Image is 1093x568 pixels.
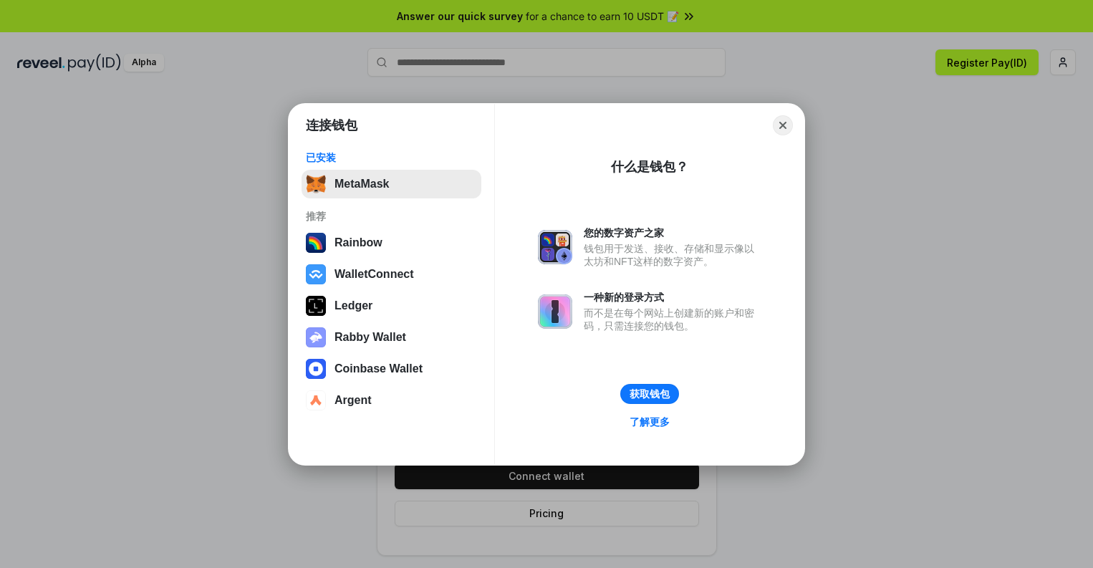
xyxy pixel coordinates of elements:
div: 获取钱包 [630,388,670,400]
img: svg+xml,%3Csvg%20fill%3D%22none%22%20height%3D%2233%22%20viewBox%3D%220%200%2035%2033%22%20width%... [306,174,326,194]
div: Coinbase Wallet [334,362,423,375]
div: 而不是在每个网站上创建新的账户和密码，只需连接您的钱包。 [584,307,761,332]
button: Rabby Wallet [302,323,481,352]
img: svg+xml,%3Csvg%20xmlns%3D%22http%3A%2F%2Fwww.w3.org%2F2000%2Fsvg%22%20fill%3D%22none%22%20viewBox... [538,230,572,264]
button: Close [773,115,793,135]
div: 已安装 [306,151,477,164]
div: 一种新的登录方式 [584,291,761,304]
div: 推荐 [306,210,477,223]
div: Argent [334,394,372,407]
button: Ledger [302,292,481,320]
img: svg+xml,%3Csvg%20xmlns%3D%22http%3A%2F%2Fwww.w3.org%2F2000%2Fsvg%22%20fill%3D%22none%22%20viewBox... [538,294,572,329]
img: svg+xml,%3Csvg%20width%3D%2228%22%20height%3D%2228%22%20viewBox%3D%220%200%2028%2028%22%20fill%3D... [306,359,326,379]
button: MetaMask [302,170,481,198]
button: WalletConnect [302,260,481,289]
h1: 连接钱包 [306,117,357,134]
img: svg+xml,%3Csvg%20xmlns%3D%22http%3A%2F%2Fwww.w3.org%2F2000%2Fsvg%22%20width%3D%2228%22%20height%3... [306,296,326,316]
div: MetaMask [334,178,389,191]
img: svg+xml,%3Csvg%20width%3D%2228%22%20height%3D%2228%22%20viewBox%3D%220%200%2028%2028%22%20fill%3D... [306,264,326,284]
img: svg+xml,%3Csvg%20xmlns%3D%22http%3A%2F%2Fwww.w3.org%2F2000%2Fsvg%22%20fill%3D%22none%22%20viewBox... [306,327,326,347]
button: Rainbow [302,228,481,257]
button: 获取钱包 [620,384,679,404]
button: Coinbase Wallet [302,355,481,383]
div: Rabby Wallet [334,331,406,344]
div: Ledger [334,299,372,312]
a: 了解更多 [621,413,678,431]
img: svg+xml,%3Csvg%20width%3D%2228%22%20height%3D%2228%22%20viewBox%3D%220%200%2028%2028%22%20fill%3D... [306,390,326,410]
img: svg+xml,%3Csvg%20width%3D%22120%22%20height%3D%22120%22%20viewBox%3D%220%200%20120%20120%22%20fil... [306,233,326,253]
div: 什么是钱包？ [611,158,688,175]
button: Argent [302,386,481,415]
div: WalletConnect [334,268,414,281]
div: Rainbow [334,236,382,249]
div: 您的数字资产之家 [584,226,761,239]
div: 钱包用于发送、接收、存储和显示像以太坊和NFT这样的数字资产。 [584,242,761,268]
div: 了解更多 [630,415,670,428]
